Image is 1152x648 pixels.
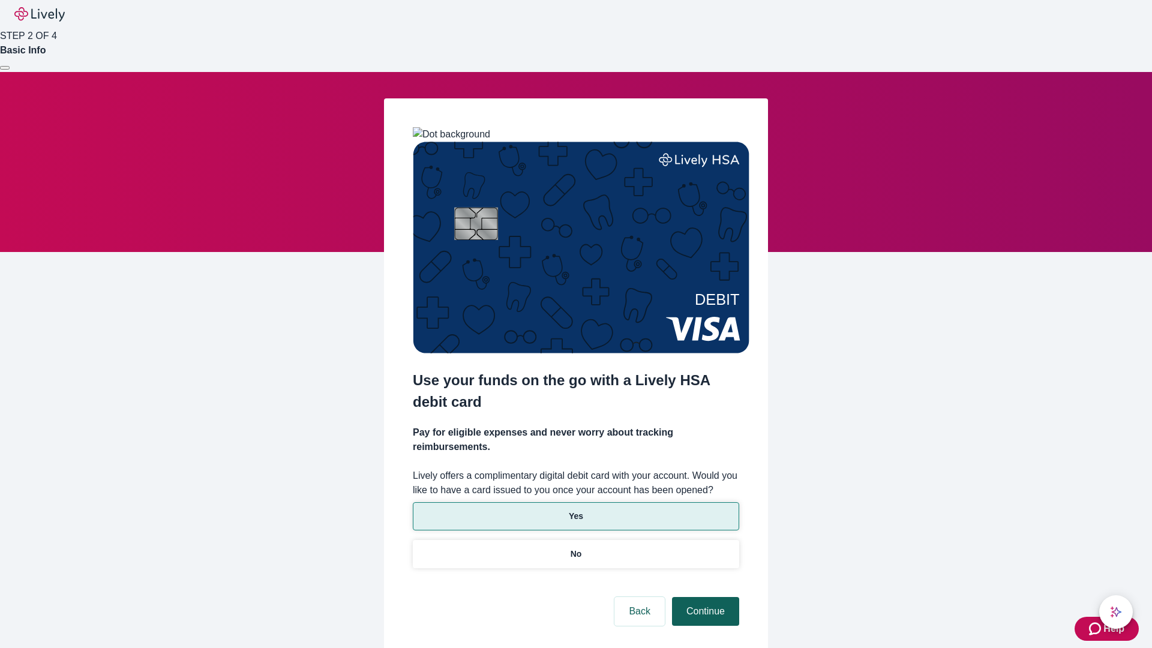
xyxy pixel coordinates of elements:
svg: Lively AI Assistant [1110,606,1122,618]
p: No [571,548,582,560]
button: Continue [672,597,739,626]
button: No [413,540,739,568]
button: Back [614,597,665,626]
svg: Zendesk support icon [1089,622,1103,636]
h4: Pay for eligible expenses and never worry about tracking reimbursements. [413,425,739,454]
button: Yes [413,502,739,530]
button: chat [1099,595,1133,629]
img: Debit card [413,142,749,353]
img: Lively [14,7,65,22]
h2: Use your funds on the go with a Lively HSA debit card [413,370,739,413]
span: Help [1103,622,1124,636]
label: Lively offers a complimentary digital debit card with your account. Would you like to have a card... [413,469,739,497]
button: Zendesk support iconHelp [1075,617,1139,641]
p: Yes [569,510,583,523]
img: Dot background [413,127,490,142]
